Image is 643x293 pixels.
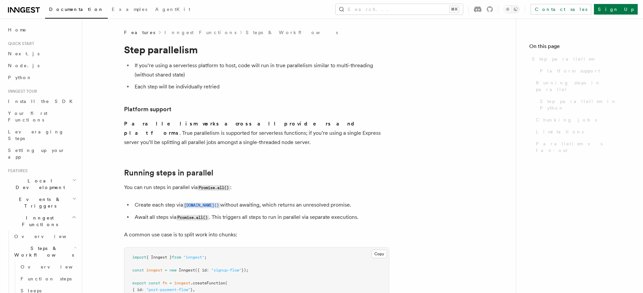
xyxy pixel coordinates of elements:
span: Home [8,26,27,33]
code: Promise.all() [198,185,230,191]
span: import [132,255,146,260]
a: Limitations [533,126,630,138]
span: Examples [112,7,147,12]
span: Inngest tour [5,89,37,94]
a: Parallelism vs fan-out [533,138,630,156]
a: Platform support [537,65,630,77]
span: Limitations [536,128,584,135]
a: Documentation [45,2,108,19]
a: Node.js [5,60,78,72]
span: Parallelism vs fan-out [536,140,630,154]
a: Leveraging Steps [5,126,78,144]
a: Platform support [124,105,171,114]
a: Install the SDK [5,95,78,107]
span: { id [132,287,142,292]
h4: On this page [529,42,630,53]
a: AgentKit [151,2,194,18]
span: from [172,255,181,260]
span: Features [5,168,28,173]
span: .createFunction [190,281,225,285]
a: Sign Up [594,4,638,15]
span: } [190,287,193,292]
span: Features [124,29,155,36]
a: Steps & Workflows [246,29,338,36]
span: Install the SDK [8,99,77,104]
a: Your first Functions [5,107,78,126]
span: "inngest" [183,255,204,260]
span: : [142,287,144,292]
span: "signup-flow" [211,268,241,272]
p: You can run steps in parallel via : [124,183,389,192]
span: Local Development [5,177,72,191]
a: Function steps [18,273,78,285]
span: Inngest [179,268,195,272]
span: = [165,268,167,272]
span: Your first Functions [8,111,47,122]
span: Step parallelism [532,56,594,62]
span: { Inngest } [146,255,172,260]
span: = [169,281,172,285]
a: [DOMAIN_NAME]() [183,202,220,208]
span: ({ id [195,268,207,272]
span: Inngest Functions [5,215,72,228]
span: Step parallelism in Python [540,98,630,111]
span: const [149,281,160,285]
a: Running steps in parallel [533,77,630,95]
span: Next.js [8,51,39,56]
strong: Parallelism works across all providers and platforms [124,121,360,136]
span: "post-payment-flow" [146,287,190,292]
span: new [169,268,176,272]
a: Contact sales [531,4,591,15]
button: Steps & Workflows [12,242,78,261]
a: Step parallelism [529,53,630,65]
span: Running steps in parallel [536,79,630,93]
span: Function steps [21,276,72,281]
button: Toggle dark mode [504,5,520,13]
span: const [132,268,144,272]
span: ; [204,255,207,260]
button: Inngest Functions [5,212,78,230]
span: inngest [146,268,162,272]
span: Overview [14,234,83,239]
span: , [193,287,195,292]
a: Chunking jobs [533,114,630,126]
li: If you’re using a serverless platform to host, code will run in true parallelism similar to multi... [133,61,389,79]
code: Promise.all() [176,215,209,220]
span: Steps & Workflows [12,245,74,258]
button: Search...⌘K [336,4,463,15]
a: Overview [18,261,78,273]
span: Overview [21,264,89,269]
span: Events & Triggers [5,196,72,209]
span: Leveraging Steps [8,129,64,141]
span: Platform support [540,68,600,74]
span: fn [162,281,167,285]
button: Events & Triggers [5,193,78,212]
a: Step parallelism in Python [537,95,630,114]
span: Setting up your app [8,148,65,160]
a: Next.js [5,48,78,60]
a: Examples [108,2,151,18]
span: ( [225,281,227,285]
h1: Step parallelism [124,44,389,56]
span: Python [8,75,32,80]
span: export [132,281,146,285]
a: Home [5,24,78,36]
span: inngest [174,281,190,285]
kbd: ⌘K [450,6,459,13]
p: A common use case is to split work into chunks: [124,230,389,239]
span: Documentation [49,7,104,12]
li: Create each step via without awaiting, which returns an unresolved promise. [133,200,389,210]
p: . True parallelism is supported for serverless functions; if you’re using a single Express server... [124,119,389,147]
span: Node.js [8,63,39,68]
li: Await all steps via . This triggers all steps to run in parallel via separate executions. [133,213,389,222]
button: Local Development [5,175,78,193]
span: Chunking jobs [536,117,597,123]
a: Python [5,72,78,83]
a: Setting up your app [5,144,78,163]
a: Inngest Functions [164,29,236,36]
a: Running steps in parallel [124,168,213,177]
button: Copy [371,250,387,258]
span: : [207,268,209,272]
li: Each step will be individually retried [133,82,389,91]
span: AgentKit [155,7,190,12]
